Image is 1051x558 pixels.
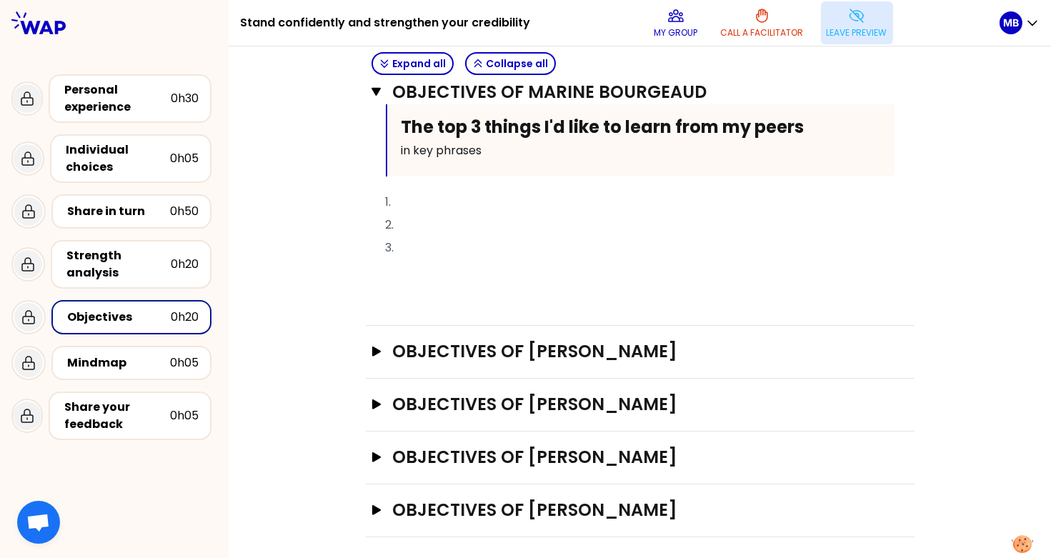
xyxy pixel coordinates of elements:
[67,203,170,220] div: Share in turn
[392,499,860,522] h3: Objectives of [PERSON_NAME]
[170,407,199,424] div: 0h05
[649,1,704,44] button: My group
[392,393,860,416] h3: Objectives of [PERSON_NAME]
[402,142,482,159] span: in key phrases
[66,141,170,176] div: Individual choices
[67,309,171,326] div: Objectives
[386,216,394,233] span: 2.
[171,309,199,326] div: 0h20
[402,115,805,139] span: The top 3 things I'd like to learn from my peers
[372,499,909,522] button: Objectives of [PERSON_NAME]
[465,52,556,75] button: Collapse all
[821,1,893,44] button: Leave preview
[372,81,909,104] button: Objectives of Marine Bourgeaud
[64,81,171,116] div: Personal experience
[654,27,698,39] p: My group
[171,256,199,273] div: 0h20
[171,90,199,107] div: 0h30
[64,399,170,433] div: Share your feedback
[1003,16,1019,30] p: MB
[386,194,392,210] span: 1.
[372,52,454,75] button: Expand all
[67,354,170,372] div: Mindmap
[372,446,909,469] button: Objectives of [PERSON_NAME]
[372,393,909,416] button: Objectives of [PERSON_NAME]
[1000,11,1040,34] button: MB
[17,501,60,544] a: Ouvrir le chat
[721,27,804,39] p: Call a facilitator
[827,27,887,39] p: Leave preview
[170,354,199,372] div: 0h05
[170,203,199,220] div: 0h50
[66,247,171,282] div: Strength analysis
[372,340,909,363] button: Objectives of [PERSON_NAME]
[392,81,859,104] h3: Objectives of Marine Bourgeaud
[392,340,860,363] h3: Objectives of [PERSON_NAME]
[392,446,860,469] h3: Objectives of [PERSON_NAME]
[715,1,810,44] button: Call a facilitator
[386,239,394,256] span: 3.
[170,150,199,167] div: 0h05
